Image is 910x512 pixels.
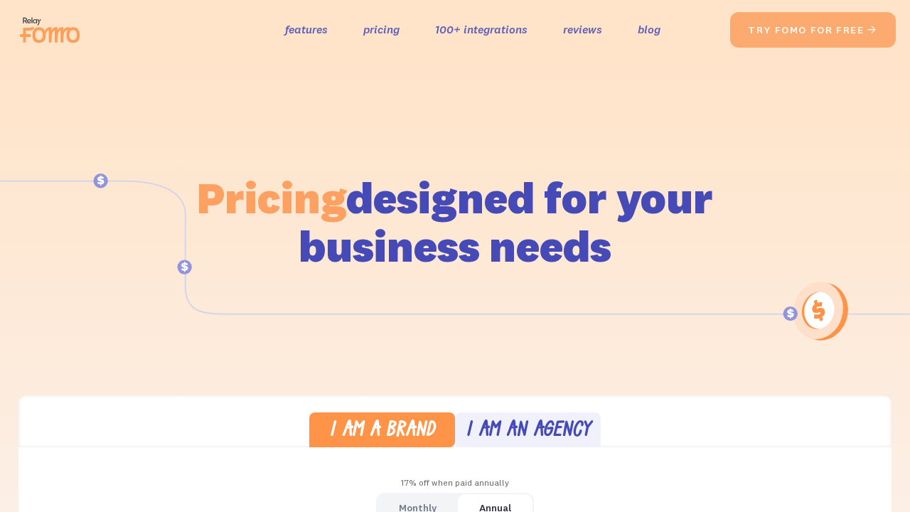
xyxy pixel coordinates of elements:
h1: designed for your business needs [196,174,714,270]
span:  [867,23,878,36]
span: Pricing [197,170,346,225]
a: blog [638,19,660,40]
a: try fomo for free [730,12,896,48]
div: I am a brand [329,421,435,442]
a: features [285,19,328,40]
a: reviews [563,19,602,40]
a: 100+ integrations [435,19,528,40]
div: I am an agency [466,421,591,442]
a: pricing [363,19,400,40]
div: 17% off when paid annually [18,473,892,494]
